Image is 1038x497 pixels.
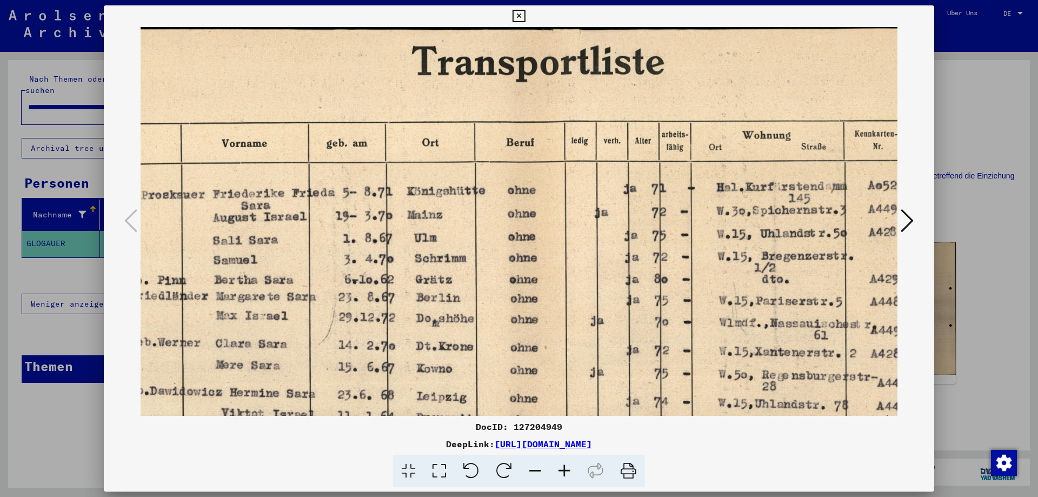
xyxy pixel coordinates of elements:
img: Zustimmung ändern [991,450,1017,476]
div: DeepLink: [104,438,934,450]
div: Zustimmung ändern [990,449,1016,475]
div: DocID: 127204949 [104,420,934,433]
a: [URL][DOMAIN_NAME] [495,439,592,449]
